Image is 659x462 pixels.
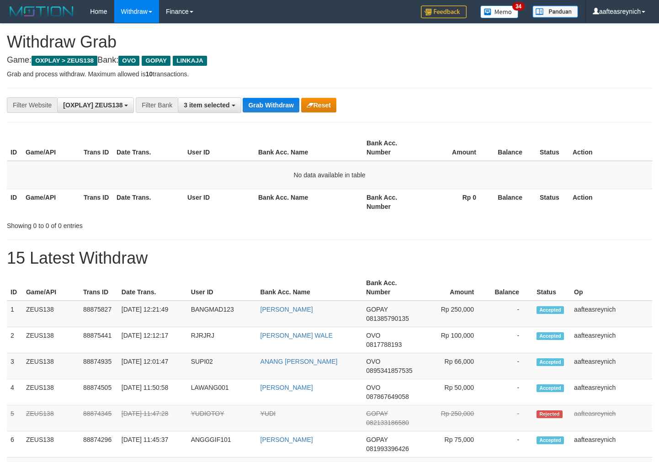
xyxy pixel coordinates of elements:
[536,135,569,161] th: Status
[366,358,380,365] span: OVO
[173,56,207,66] span: LINKAJA
[362,275,420,301] th: Bank Acc. Number
[260,358,338,365] a: ANANG [PERSON_NAME]
[301,98,336,112] button: Reset
[80,189,113,215] th: Trans ID
[260,384,313,391] a: [PERSON_NAME]
[118,327,187,353] td: [DATE] 12:12:17
[363,135,421,161] th: Bank Acc. Number
[420,301,488,327] td: Rp 250,000
[118,379,187,405] td: [DATE] 11:50:58
[184,101,229,109] span: 3 item selected
[366,315,409,322] span: Copy 081385790135 to clipboard
[7,56,652,65] h4: Game: Bank:
[22,135,80,161] th: Game/API
[420,431,488,457] td: Rp 75,000
[366,332,380,339] span: OVO
[421,189,490,215] th: Rp 0
[187,327,257,353] td: RJRJRJ
[80,353,118,379] td: 88874935
[570,353,652,379] td: aafteasreynich
[7,161,652,189] td: No data available in table
[490,135,536,161] th: Balance
[570,379,652,405] td: aafteasreynich
[7,135,22,161] th: ID
[488,405,533,431] td: -
[366,419,409,426] span: Copy 082133186580 to clipboard
[7,353,22,379] td: 3
[533,275,570,301] th: Status
[118,275,187,301] th: Date Trans.
[184,135,255,161] th: User ID
[488,275,533,301] th: Balance
[255,189,363,215] th: Bank Acc. Name
[488,431,533,457] td: -
[7,189,22,215] th: ID
[257,275,363,301] th: Bank Acc. Name
[32,56,97,66] span: OXPLAY > ZEUS138
[537,358,564,366] span: Accepted
[512,2,525,11] span: 34
[537,410,562,418] span: Rejected
[145,70,153,78] strong: 10
[569,135,652,161] th: Action
[178,97,241,113] button: 3 item selected
[537,384,564,392] span: Accepted
[366,393,409,400] span: Copy 087867649058 to clipboard
[22,275,80,301] th: Game/API
[63,101,122,109] span: [OXPLAY] ZEUS138
[136,97,178,113] div: Filter Bank
[80,379,118,405] td: 88874505
[260,306,313,313] a: [PERSON_NAME]
[7,301,22,327] td: 1
[184,189,255,215] th: User ID
[80,135,113,161] th: Trans ID
[22,431,80,457] td: ZEUS138
[363,189,421,215] th: Bank Acc. Number
[420,275,488,301] th: Amount
[7,405,22,431] td: 5
[243,98,299,112] button: Grab Withdraw
[570,431,652,457] td: aafteasreynich
[420,379,488,405] td: Rp 50,000
[142,56,170,66] span: GOPAY
[187,405,257,431] td: YUDIOTOY
[80,275,118,301] th: Trans ID
[366,410,388,417] span: GOPAY
[80,327,118,353] td: 88875441
[366,367,412,374] span: Copy 0895341857535 to clipboard
[118,405,187,431] td: [DATE] 11:47:28
[570,405,652,431] td: aafteasreynich
[537,332,564,340] span: Accepted
[7,249,652,267] h1: 15 Latest Withdraw
[421,135,490,161] th: Amount
[488,379,533,405] td: -
[366,384,380,391] span: OVO
[480,5,519,18] img: Button%20Memo.svg
[113,189,184,215] th: Date Trans.
[570,327,652,353] td: aafteasreynich
[22,327,80,353] td: ZEUS138
[187,275,257,301] th: User ID
[22,353,80,379] td: ZEUS138
[7,97,57,113] div: Filter Website
[260,332,333,339] a: [PERSON_NAME] WALE
[7,275,22,301] th: ID
[187,431,257,457] td: ANGGGIF101
[22,189,80,215] th: Game/API
[57,97,134,113] button: [OXPLAY] ZEUS138
[255,135,363,161] th: Bank Acc. Name
[366,306,388,313] span: GOPAY
[7,5,76,18] img: MOTION_logo.png
[7,33,652,51] h1: Withdraw Grab
[488,301,533,327] td: -
[80,431,118,457] td: 88874296
[570,275,652,301] th: Op
[22,301,80,327] td: ZEUS138
[7,379,22,405] td: 4
[569,189,652,215] th: Action
[118,301,187,327] td: [DATE] 12:21:49
[366,436,388,443] span: GOPAY
[570,301,652,327] td: aafteasreynich
[7,327,22,353] td: 2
